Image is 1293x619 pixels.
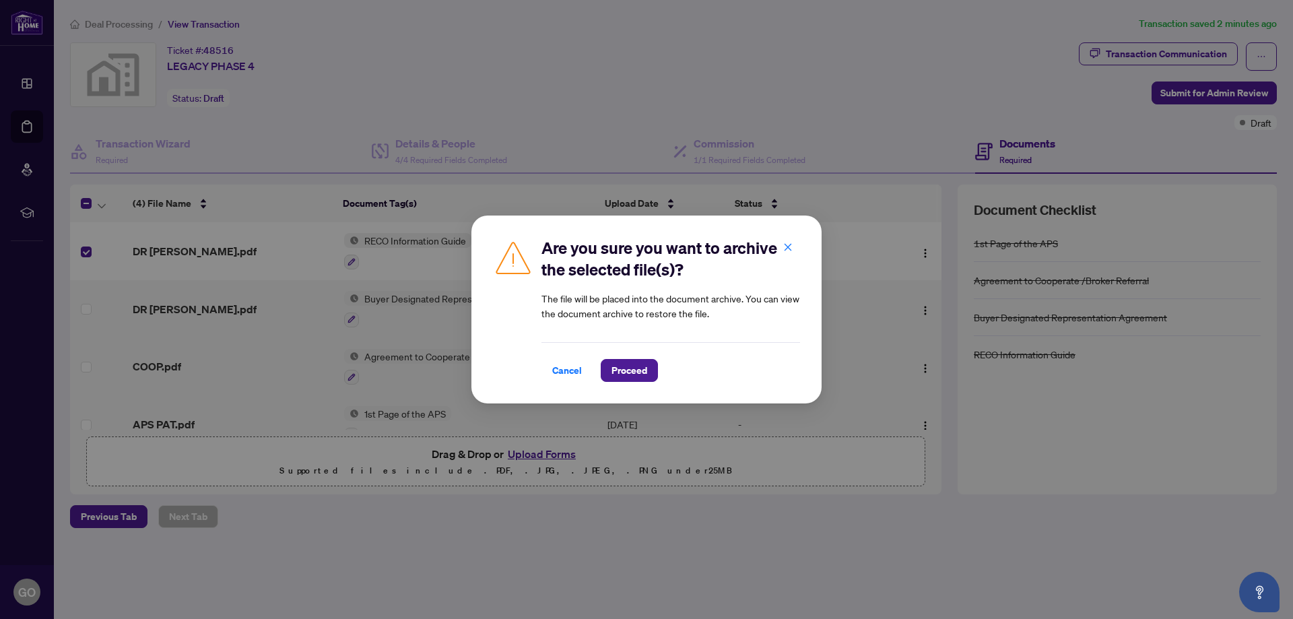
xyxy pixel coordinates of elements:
[541,359,593,382] button: Cancel
[1239,572,1280,612] button: Open asap
[541,291,800,321] article: The file will be placed into the document archive. You can view the document archive to restore t...
[552,360,582,381] span: Cancel
[493,237,533,278] img: Caution Icon
[541,237,800,280] h2: Are you sure you want to archive the selected file(s)?
[783,242,793,252] span: close
[601,359,658,382] button: Proceed
[611,360,647,381] span: Proceed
